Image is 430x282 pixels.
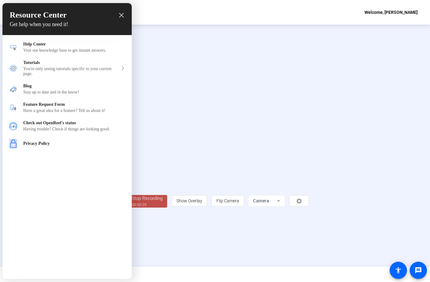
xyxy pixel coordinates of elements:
[9,85,17,93] img: module icon
[2,80,132,98] div: Blog
[2,35,132,152] div: entering resource center home
[23,60,118,65] div: Tutorials
[10,21,124,28] h4: Get help when you need it!
[9,122,17,130] img: module icon
[23,127,125,132] div: Having trouble? Check if things are looking good.
[23,141,125,146] div: Privacy Policy
[23,48,125,53] div: Visit our knowledge base to get instant answers.
[9,43,17,51] img: module icon
[23,108,125,113] div: Have a great idea for a feature? Tell us about it!
[121,66,125,70] svg: expand
[23,102,125,107] div: Feature Request Form
[119,12,124,18] div: close resource center
[23,42,125,47] div: Help Center
[2,117,132,135] div: Check out OpenReel's status
[2,57,132,80] div: Tutorials
[2,35,132,152] div: Resource center home modules
[2,98,132,117] div: Feature Request Form
[10,10,124,20] h3: Resource Center
[9,139,17,149] img: module icon
[2,38,132,57] div: Help Center
[9,104,17,112] img: module icon
[23,66,118,76] div: You're only seeing tutorials specific to your current page.
[23,121,125,125] div: Check out OpenReel's status
[2,135,132,152] div: Privacy Policy
[9,64,17,72] img: module icon
[23,84,125,89] div: Blog
[23,90,125,95] div: Stay up to date and in the know!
